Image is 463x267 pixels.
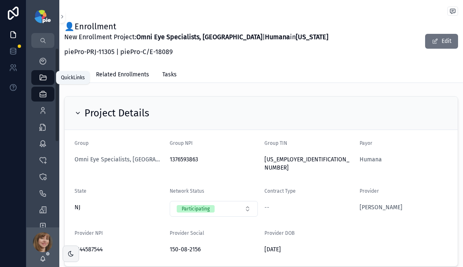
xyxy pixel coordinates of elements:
span: 150-08-2156 [170,246,258,254]
span: Provider DOB [264,230,295,236]
div: Participating [182,205,210,213]
strong: [US_STATE] [296,33,328,41]
strong: Omni Eye Specialists, [GEOGRAPHIC_DATA] [136,33,262,41]
span: State [75,188,87,194]
span: Group TIN [264,140,287,146]
a: Related Enrollments [96,67,149,84]
span: NJ [75,203,80,212]
a: Omni Eye Specialists, [GEOGRAPHIC_DATA] [75,156,163,164]
span: 1376593863 [170,156,258,164]
span: [DATE] [264,246,353,254]
span: Related Enrollments [96,71,149,79]
p: New Enrollment Project: | in [64,32,328,42]
span: Provider [360,188,379,194]
span: Group [75,140,89,146]
button: Select Button [170,201,258,217]
span: Provider NPI [75,230,103,236]
a: [PERSON_NAME] [360,203,402,212]
div: QuickLinks [61,74,85,81]
span: Provider Social [170,230,204,236]
a: Tasks [162,67,177,84]
span: -- [264,203,269,212]
span: Contract Type [264,188,296,194]
button: Edit [425,34,458,49]
a: Details [64,67,83,83]
img: App logo [35,10,51,23]
a: Humana [360,156,382,164]
span: 1144587544 [75,246,163,254]
span: [US_EMPLOYER_IDENTIFICATION_NUMBER] [264,156,353,172]
span: Details [64,71,83,79]
p: piePro-PRJ-11305 | piePro-C/E-18089 [64,47,328,57]
span: Group NPI [170,140,193,146]
strong: Humana [265,33,290,41]
span: Tasks [162,71,177,79]
div: scrollable content [26,48,59,227]
span: Network Status [170,188,204,194]
h2: Project Details [84,106,149,120]
span: Payor [360,140,372,146]
h1: 👤Enrollment [64,21,328,32]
